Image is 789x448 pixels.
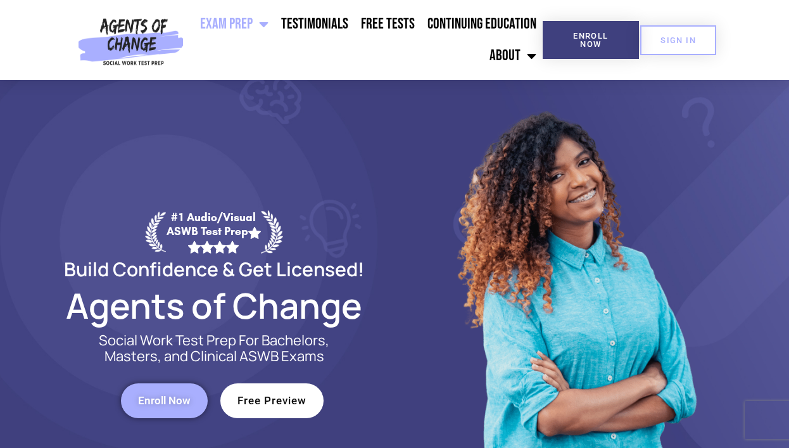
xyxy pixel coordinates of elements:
[138,395,191,406] span: Enroll Now
[483,40,543,72] a: About
[121,383,208,418] a: Enroll Now
[34,260,394,278] h2: Build Confidence & Get Licensed!
[543,21,639,59] a: Enroll Now
[355,8,421,40] a: Free Tests
[189,8,543,72] nav: Menu
[660,36,696,44] span: SIGN IN
[563,32,619,48] span: Enroll Now
[275,8,355,40] a: Testimonials
[421,8,543,40] a: Continuing Education
[640,25,716,55] a: SIGN IN
[34,291,394,320] h2: Agents of Change
[84,333,344,364] p: Social Work Test Prep For Bachelors, Masters, and Clinical ASWB Exams
[194,8,275,40] a: Exam Prep
[166,210,261,253] div: #1 Audio/Visual ASWB Test Prep
[220,383,324,418] a: Free Preview
[237,395,306,406] span: Free Preview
